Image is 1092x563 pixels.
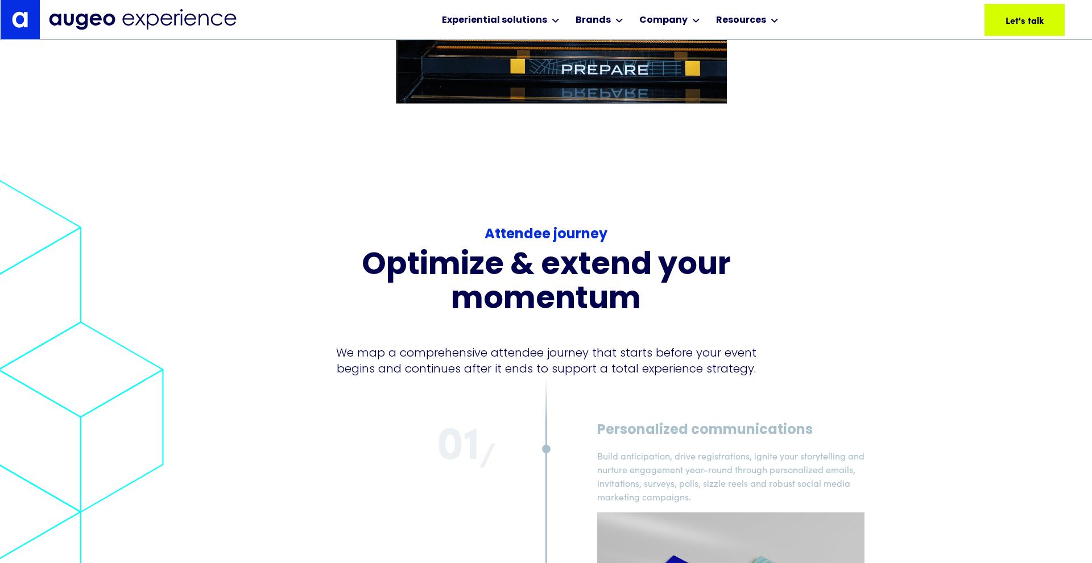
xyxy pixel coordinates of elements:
div: 01 [227,422,495,473]
div: Build anticipation, drive registrations, ignite your storytelling and nurture engagement year-rou... [597,449,864,503]
div: Experiential solutions [442,14,547,27]
div: Brands [576,14,611,27]
h5: Attendee journey [485,225,607,245]
a: Let's talk [985,4,1065,36]
sub: / [479,441,495,476]
div: Resources [716,14,766,27]
h3: Personalized communications [597,422,864,439]
img: Augeo Experience business unit full logo in midnight blue. [49,9,237,30]
div: Company [639,14,688,27]
img: Augeo's "a" monogram decorative logo in white. [12,11,28,27]
p: We map a comprehensive attendee journey that starts before your event begins and continues after ... [328,345,764,376]
h3: Optimize & extend your momentum [305,250,787,317]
